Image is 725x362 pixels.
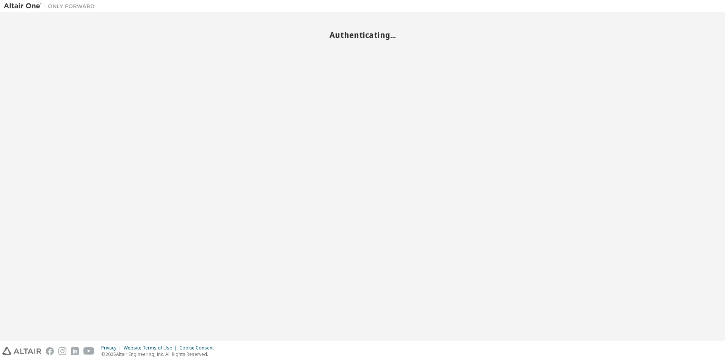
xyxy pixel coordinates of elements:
[2,347,41,355] img: altair_logo.svg
[124,345,179,351] div: Website Terms of Use
[101,351,218,357] p: © 2025 Altair Engineering, Inc. All Rights Reserved.
[71,347,79,355] img: linkedin.svg
[4,30,721,40] h2: Authenticating...
[83,347,94,355] img: youtube.svg
[101,345,124,351] div: Privacy
[4,2,99,10] img: Altair One
[46,347,54,355] img: facebook.svg
[179,345,218,351] div: Cookie Consent
[58,347,66,355] img: instagram.svg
